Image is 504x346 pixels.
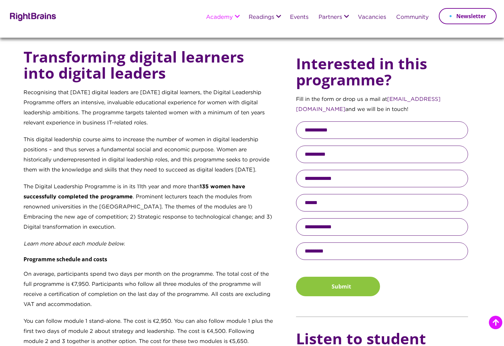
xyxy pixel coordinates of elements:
a: Events [290,14,308,21]
strong: 135 women have successfully completed the programme [24,184,245,199]
button: Submit [296,277,380,296]
em: Learn more about each module below. [24,241,125,246]
p: The Digital Leadership Programme is in its 11th year and more than . Prominent lecturers teach th... [24,182,274,239]
a: [EMAIL_ADDRESS][DOMAIN_NAME] [296,97,440,112]
img: Rightbrains [8,11,56,21]
a: Academy [206,14,233,21]
p: Fill in the form or drop us a mail at and we will be in touch! [296,94,468,121]
a: Vacancies [358,14,386,21]
p: On average, participants spend two days per month on the programme. The total cost of the full pr... [24,269,274,316]
p: This digital leadership course aims to increase the number of women in digital leadership positio... [24,135,274,182]
a: Partners [319,14,342,21]
h4: Interested in this programme? [296,49,468,94]
p: Recognising that [DATE] digital leaders are [DATE] digital learners, the Digital Leadership Progr... [24,88,274,135]
a: Readings [249,14,274,21]
h6: Programme schedule and costs [24,256,274,269]
a: Community [396,14,429,21]
h4: Transforming digital learners into digital leaders [24,49,274,88]
a: Newsletter [439,8,497,24]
